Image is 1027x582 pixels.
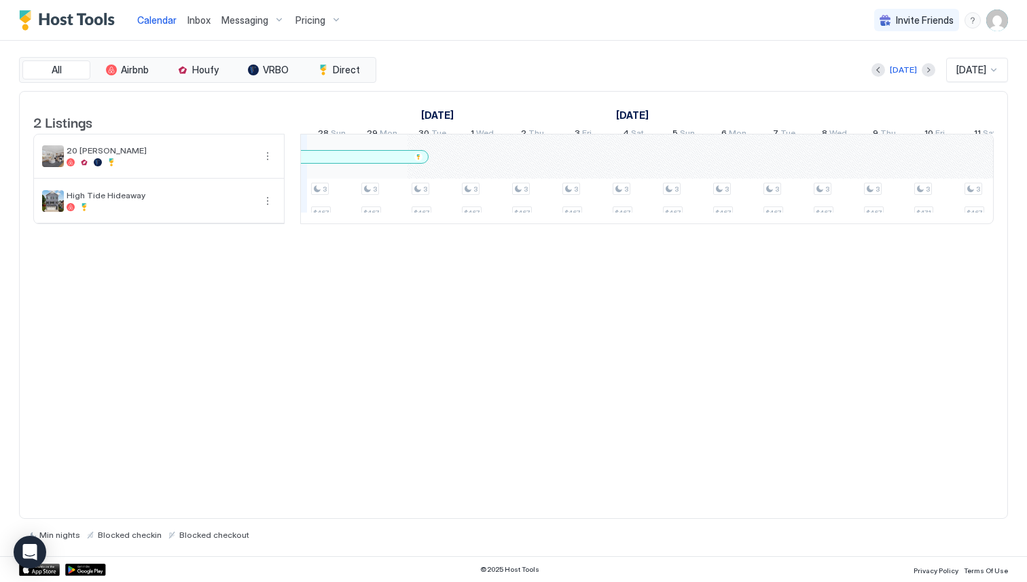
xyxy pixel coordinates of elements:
[259,148,276,164] div: menu
[19,10,121,31] a: Host Tools Logo
[42,190,64,212] div: listing image
[624,185,628,194] span: 3
[983,128,996,142] span: Sat
[721,128,727,142] span: 6
[363,208,379,217] span: $467
[619,125,647,145] a: October 4, 2025
[896,14,954,26] span: Invite Friends
[373,185,377,194] span: 3
[986,10,1008,31] div: User profile
[179,530,249,540] span: Blocked checkout
[259,193,276,209] button: More options
[93,60,161,79] button: Airbnb
[137,13,177,27] a: Calendar
[19,57,376,83] div: tab-group
[922,63,935,77] button: Next month
[965,12,981,29] div: menu
[164,60,232,79] button: Houfy
[22,60,90,79] button: All
[42,145,64,167] div: listing image
[98,530,162,540] span: Blocked checkin
[924,128,933,142] span: 10
[259,148,276,164] button: More options
[866,208,882,217] span: $467
[916,208,931,217] span: $471
[19,564,60,576] a: App Store
[14,536,46,568] div: Open Intercom Messenger
[305,60,373,79] button: Direct
[295,14,325,26] span: Pricing
[524,185,528,194] span: 3
[67,190,254,200] span: High Tide Hideaway
[825,185,829,194] span: 3
[680,128,695,142] span: Sun
[418,128,429,142] span: 30
[869,125,899,145] a: October 9, 2025
[876,185,880,194] span: 3
[467,125,497,145] a: October 1, 2025
[67,145,254,156] span: 20 [PERSON_NAME]
[921,125,948,145] a: October 10, 2025
[528,128,544,142] span: Thu
[613,105,652,125] a: October 1, 2025
[333,64,360,76] span: Direct
[187,13,211,27] a: Inbox
[464,208,480,217] span: $467
[773,128,778,142] span: 7
[971,125,999,145] a: October 11, 2025
[829,128,847,142] span: Wed
[65,564,106,576] a: Google Play Store
[564,208,580,217] span: $467
[926,185,930,194] span: 3
[956,64,986,76] span: [DATE]
[363,125,401,145] a: September 29, 2025
[121,64,149,76] span: Airbnb
[314,125,349,145] a: September 28, 2025
[221,14,268,26] span: Messaging
[323,185,327,194] span: 3
[331,128,346,142] span: Sun
[914,566,958,575] span: Privacy Policy
[582,128,592,142] span: Fri
[672,128,678,142] span: 5
[423,185,427,194] span: 3
[775,185,779,194] span: 3
[615,208,630,217] span: $467
[816,208,831,217] span: $467
[964,566,1008,575] span: Terms Of Use
[888,62,919,78] button: [DATE]
[574,185,578,194] span: 3
[974,128,981,142] span: 11
[367,128,378,142] span: 29
[665,208,681,217] span: $467
[780,128,795,142] span: Tue
[480,565,539,574] span: © 2025 Host Tools
[313,208,329,217] span: $467
[263,64,289,76] span: VRBO
[967,208,982,217] span: $467
[623,128,629,142] span: 4
[431,128,446,142] span: Tue
[234,60,302,79] button: VRBO
[473,185,478,194] span: 3
[259,193,276,209] div: menu
[674,185,679,194] span: 3
[964,562,1008,577] a: Terms Of Use
[976,185,980,194] span: 3
[873,128,878,142] span: 9
[669,125,698,145] a: October 5, 2025
[818,125,850,145] a: October 8, 2025
[715,208,731,217] span: $467
[935,128,945,142] span: Fri
[725,185,729,194] span: 3
[471,128,474,142] span: 1
[765,208,781,217] span: $467
[822,128,827,142] span: 8
[380,128,397,142] span: Mon
[914,562,958,577] a: Privacy Policy
[890,64,917,76] div: [DATE]
[418,105,457,125] a: September 12, 2025
[39,530,80,540] span: Min nights
[415,125,450,145] a: September 30, 2025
